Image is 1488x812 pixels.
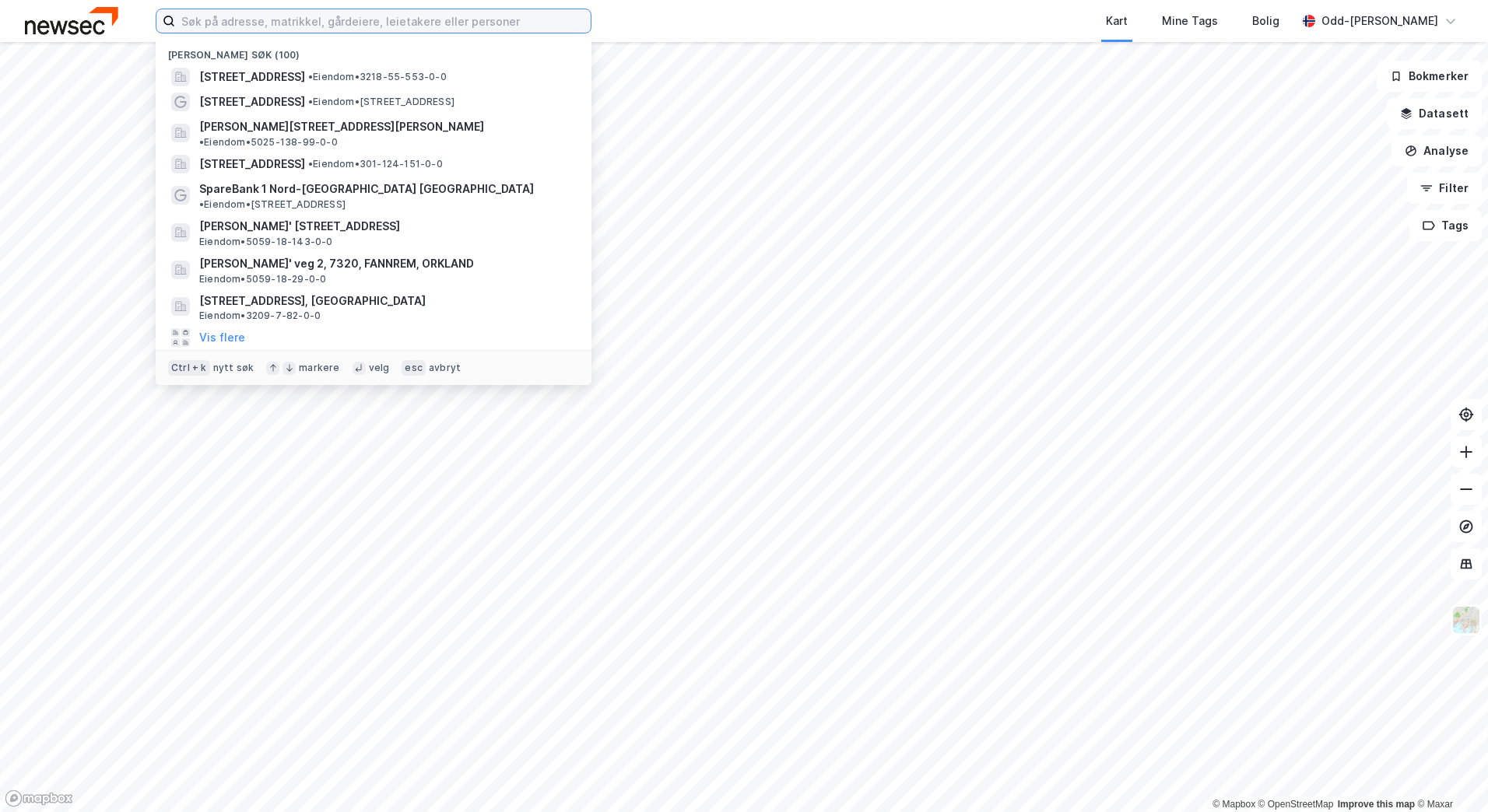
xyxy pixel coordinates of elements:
div: Mine Tags [1162,12,1218,30]
a: Mapbox [1213,799,1255,810]
span: • [308,71,313,82]
div: Ctrl + k [168,360,210,376]
div: [PERSON_NAME] søk (100) [156,37,591,65]
span: [STREET_ADDRESS] [199,93,305,111]
button: Datasett [1387,98,1482,129]
a: Mapbox homepage [5,789,73,807]
span: • [199,136,204,148]
span: [PERSON_NAME]' [STREET_ADDRESS] [199,217,573,236]
div: Kontrollprogram for chat [1410,737,1488,812]
button: Vis flere [199,328,245,347]
div: esc [402,360,426,376]
button: Filter [1407,173,1482,204]
button: Tags [1409,210,1482,241]
span: Eiendom • [STREET_ADDRESS] [308,96,454,108]
a: OpenStreetMap [1258,799,1334,810]
span: [PERSON_NAME]' veg 2, 7320, FANNREM, ORKLAND [199,254,573,273]
span: [STREET_ADDRESS], [GEOGRAPHIC_DATA] [199,292,573,310]
img: newsec-logo.f6e21ccffca1b3a03d2d.png [25,7,118,34]
div: nytt søk [213,362,254,374]
span: [STREET_ADDRESS] [199,68,305,86]
span: Eiendom • 5059-18-143-0-0 [199,236,333,248]
div: Bolig [1252,12,1279,30]
span: • [308,158,313,170]
img: Z [1451,605,1481,635]
a: Improve this map [1338,799,1415,810]
div: velg [369,362,390,374]
span: [PERSON_NAME][STREET_ADDRESS][PERSON_NAME] [199,117,484,136]
span: Eiendom • 3218-55-553-0-0 [308,71,447,83]
span: Eiendom • 5059-18-29-0-0 [199,273,326,285]
span: SpareBank 1 Nord-[GEOGRAPHIC_DATA] [GEOGRAPHIC_DATA] [199,180,534,198]
span: [STREET_ADDRESS] [199,155,305,173]
span: Eiendom • 301-124-151-0-0 [308,158,443,170]
button: Bokmerker [1377,61,1482,92]
span: • [308,96,313,107]
button: Analyse [1391,135,1482,166]
div: avbryt [429,362,461,374]
div: Kart [1106,12,1128,30]
div: markere [299,362,339,374]
span: Eiendom • [STREET_ADDRESS] [199,198,346,211]
span: • [199,198,204,210]
iframe: Chat Widget [1410,737,1488,812]
div: Odd-[PERSON_NAME] [1321,12,1438,30]
span: Eiendom • 5025-138-99-0-0 [199,136,338,149]
span: Eiendom • 3209-7-82-0-0 [199,310,321,322]
input: Søk på adresse, matrikkel, gårdeiere, leietakere eller personer [175,9,591,33]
